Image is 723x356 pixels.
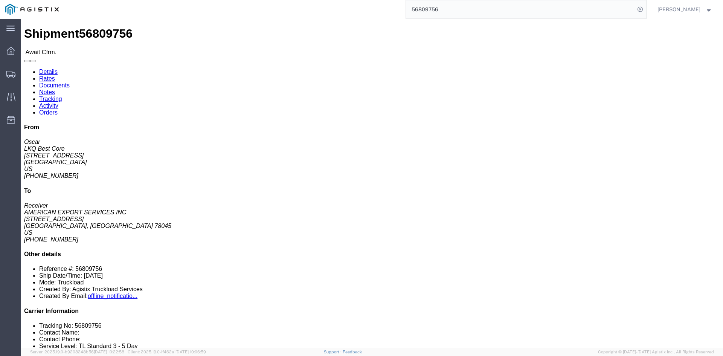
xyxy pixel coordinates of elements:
a: Feedback [343,350,362,354]
img: logo [5,4,59,15]
span: Jorge Hinojosa [657,5,700,14]
span: [DATE] 10:22:58 [94,350,124,354]
iframe: FS Legacy Container [21,19,723,348]
span: Client: 2025.19.0-1f462a1 [128,350,206,354]
span: Server: 2025.19.0-b9208248b56 [30,350,124,354]
span: [DATE] 10:06:59 [175,350,206,354]
button: [PERSON_NAME] [657,5,713,14]
span: Copyright © [DATE]-[DATE] Agistix Inc., All Rights Reserved [598,349,714,355]
input: Search for shipment number, reference number [406,0,635,18]
a: Support [324,350,343,354]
